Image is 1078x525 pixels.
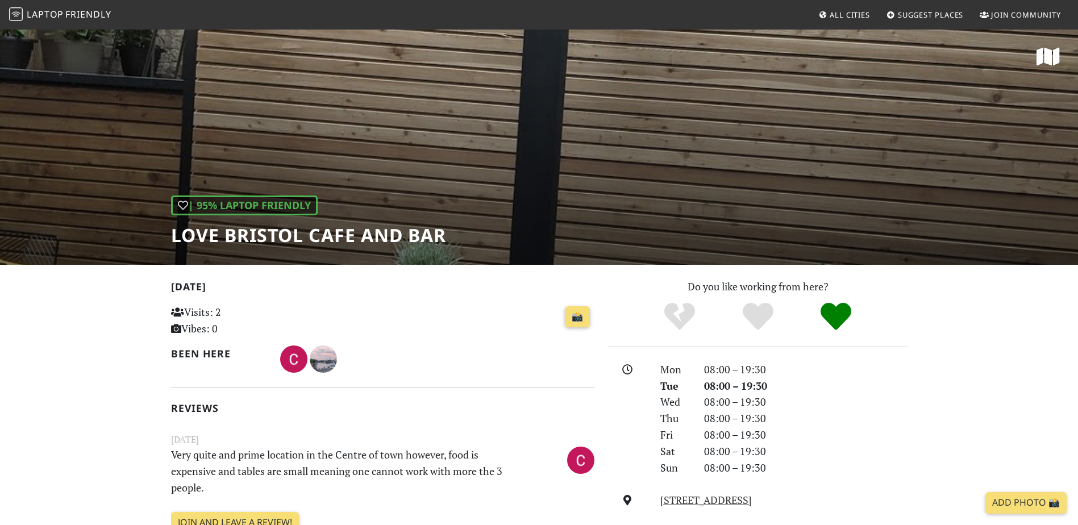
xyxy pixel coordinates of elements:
[814,5,875,25] a: All Cities
[985,492,1067,514] a: Add Photo 📸
[171,195,318,215] div: | 95% Laptop Friendly
[567,452,594,465] span: Charlotte Goldsworthy
[171,348,267,360] h2: Been here
[164,447,529,495] p: Very quite and prime location in the Centre of town however, food is expensive and tables are sma...
[719,301,797,332] div: Yes
[654,460,697,476] div: Sun
[697,443,914,460] div: 08:00 – 19:30
[830,10,870,20] span: All Cities
[609,278,908,295] p: Do you like working from here?
[660,493,752,507] a: [STREET_ADDRESS]
[640,301,719,332] div: No
[975,5,1065,25] a: Join Community
[171,281,595,297] h2: [DATE]
[697,378,914,394] div: 08:00 – 19:30
[654,394,697,410] div: Wed
[654,378,697,394] div: Tue
[882,5,968,25] a: Suggest Places
[697,460,914,476] div: 08:00 – 19:30
[27,8,64,20] span: Laptop
[654,361,697,378] div: Mon
[171,224,446,246] h1: Love bristol cafe and bar
[991,10,1061,20] span: Join Community
[164,432,602,447] small: [DATE]
[654,443,697,460] div: Sat
[697,410,914,427] div: 08:00 – 19:30
[9,7,23,21] img: LaptopFriendly
[171,402,595,414] h2: Reviews
[565,306,590,328] a: 📸
[171,304,303,337] p: Visits: 2 Vibes: 0
[280,351,310,365] span: Charlotte Goldsworthy
[697,427,914,443] div: 08:00 – 19:30
[797,301,875,332] div: Definitely!
[280,345,307,373] img: 3978-charlotte.jpg
[567,447,594,474] img: 3978-charlotte.jpg
[654,410,697,427] div: Thu
[310,345,337,373] img: 3071-emma.jpg
[9,5,111,25] a: LaptopFriendly LaptopFriendly
[898,10,964,20] span: Suggest Places
[310,351,337,365] span: Emma
[654,427,697,443] div: Fri
[65,8,111,20] span: Friendly
[697,394,914,410] div: 08:00 – 19:30
[697,361,914,378] div: 08:00 – 19:30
